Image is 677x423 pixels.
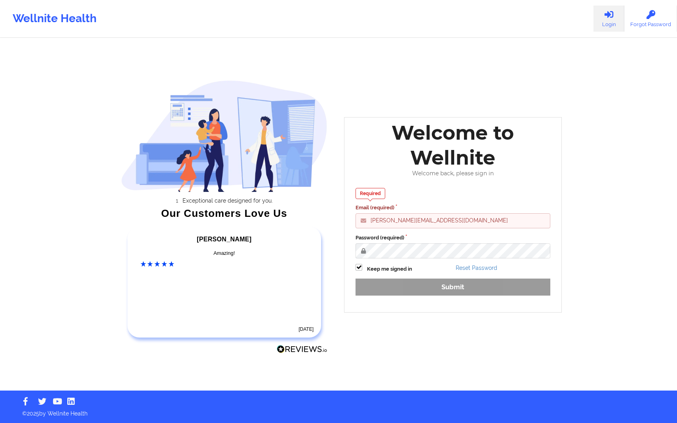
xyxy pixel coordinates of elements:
div: Welcome back, please sign in [350,170,556,177]
div: Amazing! [141,249,308,257]
img: wellnite-auth-hero_200.c722682e.png [121,80,328,192]
input: Email address [356,213,550,228]
label: Password (required) [356,234,550,242]
div: Welcome to Wellnite [350,120,556,170]
time: [DATE] [299,326,314,332]
label: Keep me signed in [367,265,412,273]
img: Reviews.io Logo [277,345,327,353]
div: Required [356,188,385,199]
span: [PERSON_NAME] [197,236,251,243]
div: Our Customers Love Us [121,209,328,217]
a: Login [593,6,624,32]
label: Email (required) [356,204,550,212]
p: © 2025 by Wellnite Health [17,404,660,417]
a: Reviews.io Logo [277,345,327,355]
li: Exceptional care designed for you. [128,197,327,204]
a: Forgot Password [624,6,677,32]
a: Reset Password [456,265,497,271]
